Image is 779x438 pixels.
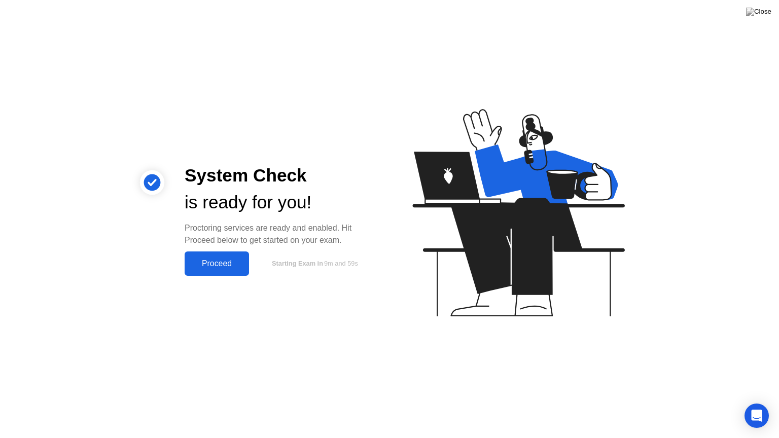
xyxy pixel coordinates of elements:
[188,259,246,268] div: Proceed
[185,251,249,276] button: Proceed
[185,162,373,189] div: System Check
[324,260,358,267] span: 9m and 59s
[254,254,373,273] button: Starting Exam in9m and 59s
[185,189,373,216] div: is ready for you!
[185,222,373,246] div: Proctoring services are ready and enabled. Hit Proceed below to get started on your exam.
[745,404,769,428] div: Open Intercom Messenger
[746,8,771,16] img: Close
